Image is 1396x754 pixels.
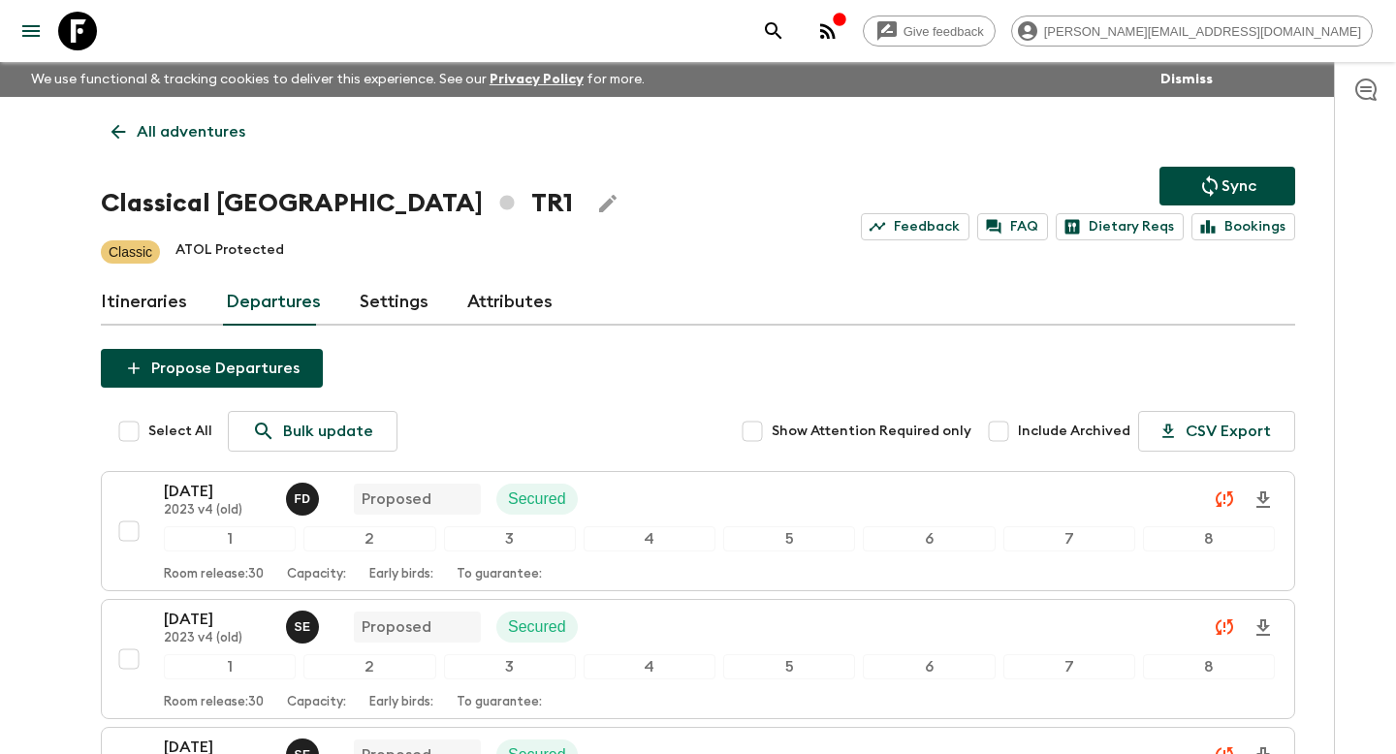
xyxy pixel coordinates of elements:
button: FD [286,483,323,516]
a: FAQ [977,213,1048,240]
p: F D [294,491,310,507]
p: Capacity: [287,695,346,710]
p: ATOL Protected [175,240,284,264]
button: Dismiss [1156,66,1218,93]
span: Select All [148,422,212,441]
div: 7 [1003,654,1135,679]
p: Secured [508,615,566,639]
div: 6 [863,654,995,679]
span: Give feedback [893,24,995,39]
div: Secured [496,612,578,643]
p: We use functional & tracking cookies to deliver this experience. See our for more. [23,62,652,97]
a: Bulk update [228,411,397,452]
button: [DATE]2023 v4 (old)Fatih DeveliProposedSecured12345678Room release:30Capacity:Early birds:To guar... [101,471,1295,591]
p: To guarantee: [457,567,542,582]
p: Proposed [362,487,431,511]
a: Bookings [1191,213,1295,240]
svg: Download Onboarding [1252,488,1275,512]
div: Secured [496,484,578,515]
div: 5 [723,526,855,551]
div: 2 [303,654,435,679]
span: Include Archived [1018,422,1130,441]
button: CSV Export [1138,411,1295,452]
svg: Unable to sync - Check prices and secured [1213,615,1236,639]
p: All adventures [137,120,245,143]
div: 7 [1003,526,1135,551]
p: Sync [1221,174,1256,198]
button: menu [12,12,50,50]
p: S E [294,619,310,635]
span: Süleyman Erköse [286,616,323,632]
div: 1 [164,526,296,551]
div: 4 [584,526,715,551]
div: 8 [1143,526,1275,551]
button: [DATE]2023 v4 (old)Süleyman ErköseProposedSecured12345678Room release:30Capacity:Early birds:To g... [101,599,1295,719]
p: Bulk update [283,420,373,443]
div: 1 [164,654,296,679]
button: search adventures [754,12,793,50]
button: Sync adventure departures to the booking engine [1159,167,1295,205]
p: To guarantee: [457,695,542,710]
a: Dietary Reqs [1056,213,1184,240]
div: 8 [1143,654,1275,679]
p: Early birds: [369,695,433,710]
svg: Download Onboarding [1252,616,1275,640]
a: Give feedback [863,16,996,47]
span: Show Attention Required only [772,422,971,441]
p: Capacity: [287,567,346,582]
div: 3 [444,654,576,679]
p: Classic [109,242,152,262]
p: Proposed [362,615,431,639]
div: 3 [444,526,576,551]
svg: Unable to sync - Check prices and secured [1213,487,1236,511]
div: 6 [863,526,995,551]
p: Early birds: [369,567,433,582]
p: Room release: 30 [164,567,264,582]
h1: Classical [GEOGRAPHIC_DATA] TR1 [101,184,573,223]
div: [PERSON_NAME][EMAIL_ADDRESS][DOMAIN_NAME] [1011,16,1373,47]
a: Settings [360,279,428,326]
a: All adventures [101,112,256,151]
a: Attributes [467,279,553,326]
button: Propose Departures [101,349,323,388]
div: 5 [723,654,855,679]
p: 2023 v4 (old) [164,503,270,518]
p: Secured [508,487,566,511]
p: Room release: 30 [164,695,264,710]
a: Departures [226,279,321,326]
a: Privacy Policy [490,73,584,86]
button: SE [286,611,323,644]
p: [DATE] [164,480,270,503]
div: 4 [584,654,715,679]
span: [PERSON_NAME][EMAIL_ADDRESS][DOMAIN_NAME] [1033,24,1372,39]
p: [DATE] [164,608,270,631]
p: 2023 v4 (old) [164,631,270,646]
button: Edit Adventure Title [588,184,627,223]
div: 2 [303,526,435,551]
a: Itineraries [101,279,187,326]
a: Feedback [861,213,969,240]
span: Fatih Develi [286,488,323,504]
